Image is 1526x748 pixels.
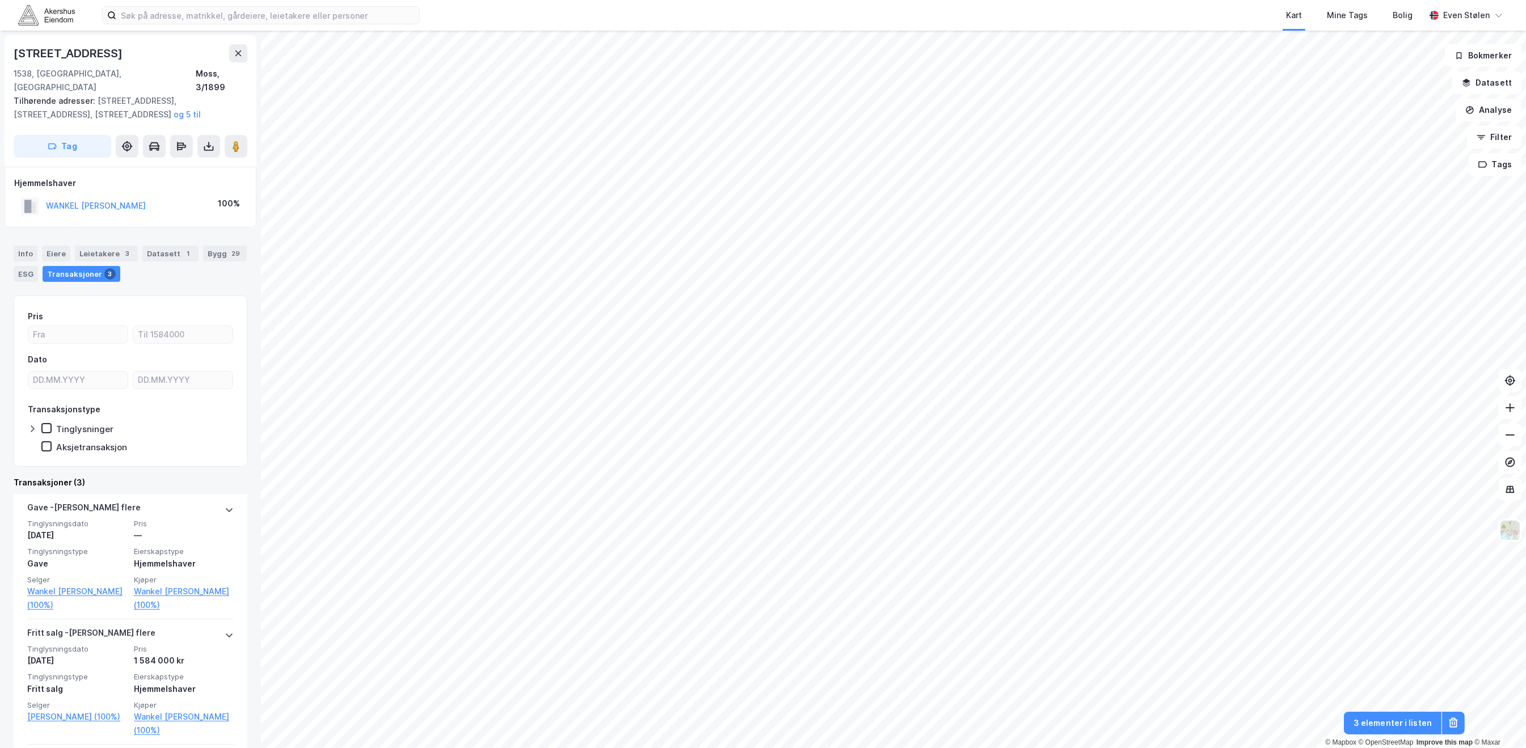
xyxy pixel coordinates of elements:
span: Pris [134,519,234,529]
input: DD.MM.YYYY [133,371,233,388]
div: 1 [183,248,194,259]
a: [PERSON_NAME] (100%) [27,710,127,724]
button: Analyse [1456,99,1521,121]
div: — [134,529,234,542]
input: Til 1584000 [133,326,233,343]
div: Bolig [1393,9,1413,22]
span: Tinglysningstype [27,547,127,556]
div: 3 [122,248,133,259]
span: Eierskapstype [134,672,234,682]
button: Filter [1467,126,1521,149]
div: Fritt salg [27,682,127,696]
div: Bygg [203,246,247,261]
input: Søk på adresse, matrikkel, gårdeiere, leietakere eller personer [116,7,419,24]
a: OpenStreetMap [1359,738,1414,746]
div: 1538, [GEOGRAPHIC_DATA], [GEOGRAPHIC_DATA] [14,67,196,94]
div: Moss, 3/1899 [196,67,247,94]
div: Eiere [42,246,70,261]
div: Mine Tags [1327,9,1368,22]
span: Selger [27,700,127,710]
div: [STREET_ADDRESS], [STREET_ADDRESS], [STREET_ADDRESS] [14,94,238,121]
button: Tags [1469,153,1521,176]
div: Transaksjonstype [28,403,100,416]
input: DD.MM.YYYY [28,371,128,388]
a: Mapbox [1325,738,1356,746]
div: Transaksjoner (3) [14,476,247,489]
span: Tinglysningsdato [27,644,127,654]
button: 3 elementer i listen [1344,712,1441,734]
div: Hjemmelshaver [134,682,234,696]
div: 3 [104,268,116,280]
span: Tinglysningstype [27,672,127,682]
span: Selger [27,575,127,585]
a: Wankel [PERSON_NAME] (100%) [134,710,234,737]
div: Gave - [PERSON_NAME] flere [27,501,141,519]
div: Leietakere [75,246,138,261]
button: Bokmerker [1445,44,1521,67]
div: ESG [14,266,38,282]
a: Wankel [PERSON_NAME] (100%) [27,585,127,612]
div: 100% [218,197,240,210]
div: Info [14,246,37,261]
div: Kart [1286,9,1302,22]
span: Kjøper [134,700,234,710]
iframe: Chat Widget [1469,694,1526,748]
div: Aksjetransaksjon [56,442,127,453]
div: Dato [28,353,47,366]
div: Datasett [142,246,199,261]
button: Tag [14,135,111,158]
div: Kontrollprogram for chat [1469,694,1526,748]
div: Tinglysninger [56,424,113,434]
img: akershus-eiendom-logo.9091f326c980b4bce74ccdd9f866810c.svg [18,5,75,25]
div: Gave [27,557,127,570]
div: Transaksjoner [43,266,120,282]
div: [STREET_ADDRESS] [14,44,125,62]
span: Tilhørende adresser: [14,96,98,105]
div: [DATE] [27,654,127,667]
div: Pris [28,310,43,323]
div: [DATE] [27,529,127,542]
a: Improve this map [1417,738,1473,746]
span: Tinglysningsdato [27,519,127,529]
button: Datasett [1452,71,1521,94]
div: Even Stølen [1443,9,1490,22]
div: 29 [229,248,242,259]
span: Kjøper [134,575,234,585]
div: 1 584 000 kr [134,654,234,667]
div: Fritt salg - [PERSON_NAME] flere [27,626,155,644]
input: Fra [28,326,128,343]
img: Z [1499,519,1521,541]
div: Hjemmelshaver [14,176,247,190]
span: Pris [134,644,234,654]
span: Eierskapstype [134,547,234,556]
a: Wankel [PERSON_NAME] (100%) [134,585,234,612]
div: Hjemmelshaver [134,557,234,570]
